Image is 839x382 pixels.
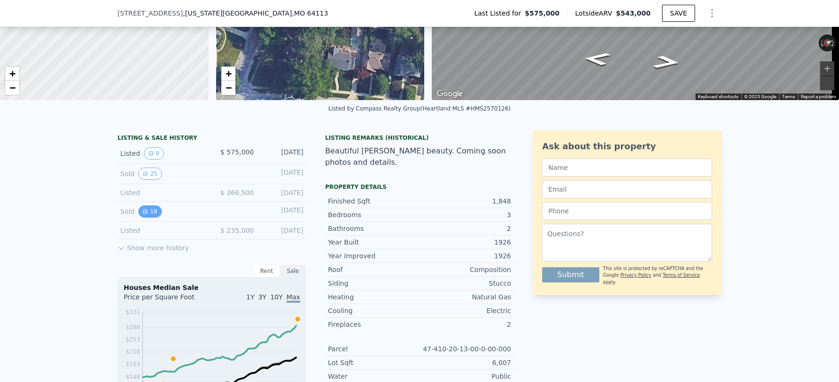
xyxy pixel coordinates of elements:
button: Rotate clockwise [831,34,836,51]
div: Composition [419,265,511,274]
button: Show Options [703,4,722,23]
button: Reset the view [818,36,837,50]
button: Show more history [117,239,189,253]
div: Listed [120,188,204,197]
div: 3 [419,210,511,220]
div: Siding [328,279,419,288]
button: Submit [542,267,599,282]
div: Sold [120,168,204,180]
div: Listing Remarks (Historical) [325,134,514,142]
div: Property details [325,183,514,191]
a: Terms of Service [663,272,700,278]
div: [DATE] [261,147,303,160]
div: Cooling [328,306,419,315]
button: SAVE [662,5,695,22]
div: Roof [328,265,419,274]
div: 2 [419,224,511,233]
div: Rent [253,265,280,277]
div: Price per Square Foot [124,292,212,307]
div: Electric [419,306,511,315]
div: Lot Sqft [328,358,419,367]
span: © 2025 Google [744,94,776,99]
a: Open this area in Google Maps (opens a new window) [434,88,465,100]
div: Parcel [328,344,419,354]
div: Stucco [419,279,511,288]
div: Fireplaces [328,320,419,329]
div: Ask about this property [542,140,712,153]
a: Zoom in [5,67,19,81]
div: Public [419,372,511,381]
a: Terms (opens in new tab) [782,94,795,99]
div: 6,007 [419,358,511,367]
div: Sale [280,265,306,277]
button: View historical data [138,205,161,218]
path: Go Southwest, Edgevale Rd [641,52,692,72]
img: Google [434,88,465,100]
div: Year Built [328,238,419,247]
a: Privacy Policy [621,272,651,278]
span: , [US_STATE][GEOGRAPHIC_DATA] [183,8,328,18]
span: 10Y [270,293,283,301]
div: Sold [120,205,204,218]
div: This site is protected by reCAPTCHA and the Google and apply. [603,265,712,286]
span: Last Listed for [474,8,525,18]
tspan: $253 [126,336,140,343]
button: Zoom out [820,76,834,90]
div: Water [328,372,419,381]
tspan: $331 [126,309,140,315]
div: [DATE] [261,168,303,180]
span: − [9,82,16,93]
div: [DATE] [261,188,303,197]
span: , MO 64113 [292,9,328,17]
span: $ 575,000 [220,148,254,156]
a: Zoom out [5,81,19,95]
a: Zoom out [221,81,235,95]
div: 2 [419,320,511,329]
div: 1,848 [419,196,511,206]
div: Listed [120,147,204,160]
div: [DATE] [261,205,303,218]
span: + [225,68,231,79]
tspan: $218 [126,348,140,355]
button: Keyboard shortcuts [698,93,738,100]
a: Zoom in [221,67,235,81]
div: Houses Median Sale [124,283,300,292]
div: [DATE] [261,226,303,235]
div: Listed by Compass Realty Group (Heartland MLS #HMS2570126) [328,105,511,112]
button: View historical data [138,168,161,180]
tspan: $148 [126,374,140,380]
span: − [225,82,231,93]
div: Natural Gas [419,292,511,302]
div: Listed [120,226,204,235]
div: 47-410-20-13-00-0-00-000 [419,344,511,354]
div: 1926 [419,251,511,261]
span: $ 366,500 [220,189,254,196]
input: Name [542,159,712,177]
button: Zoom in [820,61,834,76]
div: Bedrooms [328,210,419,220]
button: View historical data [144,147,164,160]
button: Rotate counterclockwise [819,34,824,51]
div: Heating [328,292,419,302]
path: Go Northeast, Edgevale Rd [572,49,622,69]
span: 3Y [258,293,266,301]
span: $543,000 [616,9,651,17]
span: $ 235,000 [220,227,254,234]
tspan: $183 [126,361,140,367]
span: Lotside ARV [575,8,616,18]
div: 1926 [419,238,511,247]
div: Year Improved [328,251,419,261]
tspan: $288 [126,324,140,331]
input: Phone [542,202,712,220]
span: [STREET_ADDRESS] [117,8,183,18]
span: $575,000 [525,8,560,18]
span: Max [286,293,300,303]
div: Finished Sqft [328,196,419,206]
div: Bathrooms [328,224,419,233]
input: Email [542,180,712,198]
a: Report a problem [801,94,836,99]
span: + [9,68,16,79]
div: Beautiful [PERSON_NAME] beauty. Coming soon photos and details. [325,145,514,168]
div: LISTING & SALE HISTORY [117,134,306,144]
span: 1Y [246,293,254,301]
